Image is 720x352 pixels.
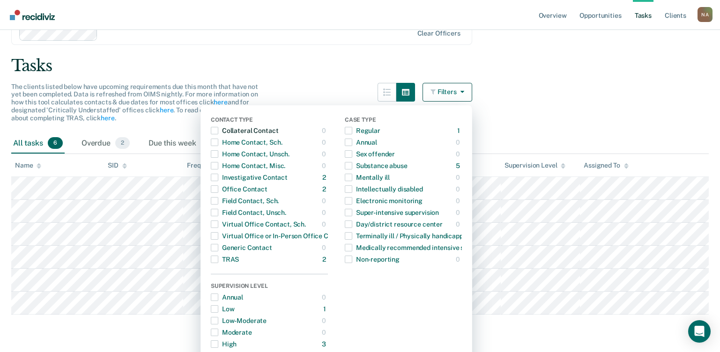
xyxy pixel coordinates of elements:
[322,325,328,340] div: 0
[211,147,289,161] div: Home Contact, Unsch.
[211,325,252,340] div: Moderate
[456,158,462,173] div: 5
[211,283,328,291] div: Supervision Level
[345,147,395,161] div: Sex offender
[322,252,328,267] div: 2
[456,205,462,220] div: 0
[345,170,390,185] div: Mentally ill
[345,205,439,220] div: Super-intensive supervision
[456,170,462,185] div: 0
[211,193,279,208] div: Field Contact, Sch.
[698,7,713,22] button: Profile dropdown button
[345,193,423,208] div: Electronic monitoring
[115,137,130,149] span: 2
[211,217,306,232] div: Virtual Office Contact, Sch.
[211,205,286,220] div: Field Contact, Unsch.
[457,123,462,138] div: 1
[345,240,495,255] div: Medically recommended intensive supervision
[322,193,328,208] div: 0
[322,337,328,352] div: 3
[147,133,217,154] div: Due this week0
[211,117,328,125] div: Contact Type
[345,158,408,173] div: Substance abuse
[688,320,711,343] div: Open Intercom Messenger
[211,240,272,255] div: Generic Contact
[322,135,328,150] div: 0
[322,147,328,161] div: 0
[160,106,173,114] a: here
[345,182,423,197] div: Intellectually disabled
[211,337,237,352] div: High
[698,7,713,22] div: N A
[187,161,219,169] div: Frequency
[11,56,709,75] div: Tasks
[505,161,566,169] div: Supervision Level
[211,301,235,316] div: Low
[345,123,380,138] div: Regular
[417,29,460,37] div: Clear officers
[211,313,267,328] div: Low-Moderate
[423,83,472,102] button: Filters
[11,83,258,122] span: The clients listed below have upcoming requirements due this month that have not yet been complet...
[80,133,132,154] div: Overdue2
[456,217,462,232] div: 0
[322,290,328,305] div: 0
[322,182,328,197] div: 2
[456,252,462,267] div: 0
[345,217,443,232] div: Day/district resource center
[322,170,328,185] div: 2
[456,193,462,208] div: 0
[108,161,127,169] div: SID
[211,158,285,173] div: Home Contact, Misc.
[322,205,328,220] div: 0
[211,252,239,267] div: TRAS
[101,114,114,122] a: here
[322,217,328,232] div: 0
[48,137,63,149] span: 6
[323,301,328,316] div: 1
[345,117,462,125] div: Case Type
[322,240,328,255] div: 0
[322,123,328,138] div: 0
[345,228,471,243] div: Terminally ill / Physically handicapped
[322,313,328,328] div: 0
[345,252,400,267] div: Non-reporting
[211,170,288,185] div: Investigative Contact
[211,290,243,305] div: Annual
[456,135,462,150] div: 0
[15,161,41,169] div: Name
[211,228,349,243] div: Virtual Office or In-Person Office Contact
[211,123,278,138] div: Collateral Contact
[211,182,267,197] div: Office Contact
[584,161,628,169] div: Assigned To
[456,147,462,161] div: 0
[10,10,55,20] img: Recidiviz
[211,135,282,150] div: Home Contact, Sch.
[345,135,377,150] div: Annual
[214,98,227,106] a: here
[322,158,328,173] div: 0
[11,133,65,154] div: All tasks6
[456,182,462,197] div: 0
